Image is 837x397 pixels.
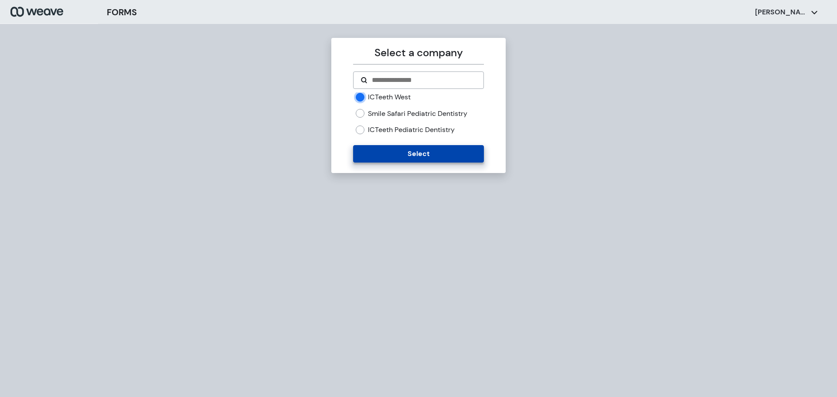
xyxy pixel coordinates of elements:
[371,75,476,85] input: Search
[755,7,807,17] p: [PERSON_NAME]
[353,45,483,61] p: Select a company
[368,92,411,102] label: ICTeeth West
[368,125,455,135] label: ICTeeth Pediatric Dentistry
[107,6,137,19] h3: FORMS
[353,145,483,163] button: Select
[368,109,467,119] label: Smile Safari Pediatric Dentistry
